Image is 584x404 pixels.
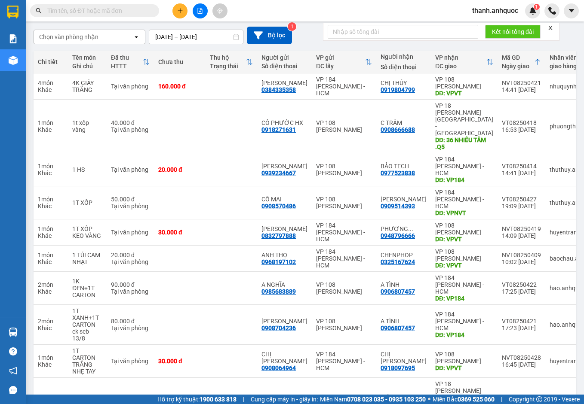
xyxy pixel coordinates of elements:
[251,395,318,404] span: Cung cấp máy in - giấy in:
[38,225,64,232] div: 1 món
[381,225,427,232] div: PHƯƠNG ANH
[261,196,307,203] div: CÔ MAI
[111,258,150,265] div: Tại văn phòng
[38,318,64,325] div: 2 món
[498,51,545,73] th: Toggle SortBy
[408,225,413,232] span: ...
[261,126,296,133] div: 0918271631
[435,54,486,61] div: VP nhận
[261,79,307,86] div: ANH NGỌC
[111,229,150,236] div: Tại văn phòng
[435,210,493,216] div: DĐ: VPNVT
[197,8,203,14] span: file-add
[38,196,64,203] div: 1 món
[381,53,427,60] div: Người nhận
[72,307,102,328] div: 1T XANH+1T CARTON
[347,396,426,403] strong: 0708 023 035 - 0935 103 250
[111,126,150,133] div: Tại văn phòng
[381,394,427,401] div: C Ý
[435,248,493,262] div: VP 108 [PERSON_NAME]
[261,394,307,401] div: C NGỌC
[212,3,227,18] button: aim
[38,203,64,210] div: Khác
[38,126,64,133] div: Khác
[38,281,64,288] div: 2 món
[111,203,150,210] div: Tại văn phòng
[38,361,64,368] div: Khác
[502,86,541,93] div: 14:41 [DATE]
[435,222,493,236] div: VP 108 [PERSON_NAME]
[72,166,102,173] div: 1 HS
[502,318,541,325] div: VT08250421
[9,347,17,355] span: question-circle
[261,288,296,295] div: 0985683889
[381,325,415,331] div: 0906807457
[502,288,541,295] div: 17:25 [DATE]
[111,288,150,295] div: Tại văn phòng
[9,34,18,43] img: solution-icon
[72,79,102,93] div: 4K GIẤY TRẮNG
[428,398,430,401] span: ⚪️
[261,252,307,258] div: ANH THỌ
[261,365,296,371] div: 0908064964
[72,225,102,239] div: 1T XỐP KEO VÀNG
[38,86,64,93] div: Khác
[381,126,415,133] div: 0908666688
[502,394,541,401] div: VT08250417
[381,119,427,126] div: C TRÂM
[157,395,237,404] span: Hỗ trợ kỹ thuật:
[564,3,579,18] button: caret-down
[261,163,307,170] div: ANH LINH
[9,386,17,394] span: message
[502,354,541,361] div: NVT08250428
[38,258,64,265] div: Khác
[72,278,102,298] div: 1K ĐEN+1T CARTON
[261,203,296,210] div: 0908570486
[435,176,493,183] div: DĐ: VP184
[72,252,102,265] div: 1 TÚI CAM NHẠT
[111,281,150,288] div: 90.000 đ
[502,258,541,265] div: 10:02 [DATE]
[111,196,150,203] div: 50.000 đ
[72,199,102,206] div: 1T XỐP
[529,7,537,15] img: icon-new-feature
[111,318,150,325] div: 80.000 đ
[316,76,372,97] div: VP 184 [PERSON_NAME] - HCM
[502,252,541,258] div: NVT08250409
[492,27,534,36] span: Kết nối tổng đài
[7,6,18,18] img: logo-vxr
[111,63,143,70] div: HTTT
[38,252,64,258] div: 1 món
[435,365,493,371] div: DĐ: VPVT
[502,79,541,86] div: NVT08250421
[193,3,208,18] button: file-add
[435,351,493,365] div: VP 108 [PERSON_NAME]
[158,229,201,236] div: 30.000 đ
[435,76,493,90] div: VP 108 [PERSON_NAME]
[501,395,502,404] span: |
[261,86,296,93] div: 0384335358
[261,119,307,126] div: CÔ PHƯỚC HX
[381,203,415,210] div: 0909514393
[316,119,372,133] div: VP 108 [PERSON_NAME]
[435,137,493,150] div: DĐ: 36 NHIÊU TÂM .Q5
[36,8,42,14] span: search
[435,331,493,338] div: DĐ: VP184
[435,311,493,331] div: VP 184 [PERSON_NAME] - HCM
[210,54,246,61] div: Thu hộ
[328,25,478,39] input: Nhập số tổng đài
[316,281,372,295] div: VP 108 [PERSON_NAME]
[38,232,64,239] div: Khác
[38,163,64,170] div: 1 món
[381,64,427,70] div: Số điện thoại
[261,318,307,325] div: ANH SƠN
[149,30,243,44] input: Select a date range.
[381,170,415,176] div: 0977523838
[381,79,427,86] div: CHỊ THỦY
[381,288,415,295] div: 0906807457
[502,281,541,288] div: VT08250422
[177,8,183,14] span: plus
[502,325,541,331] div: 17:23 [DATE]
[502,196,541,203] div: VT08250427
[158,58,201,65] div: Chưa thu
